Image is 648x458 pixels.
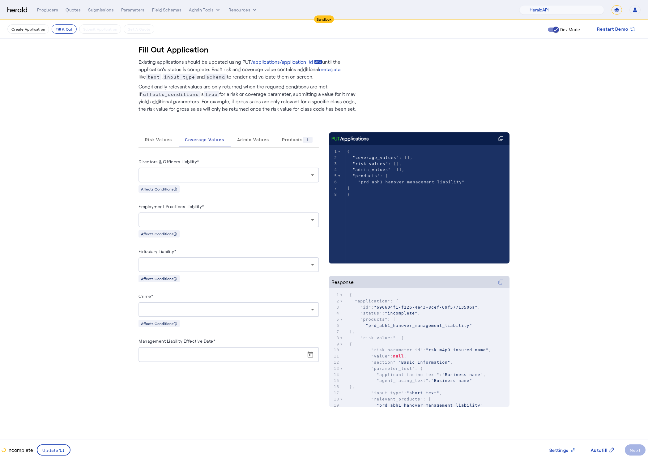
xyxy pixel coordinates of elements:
[139,249,176,254] label: Fiduciary Liability*
[331,135,340,142] span: PUT
[329,359,340,366] div: 12
[124,24,154,34] button: Get A Quote
[371,360,396,365] span: "section"
[139,230,180,238] div: Affects Conditions
[329,390,340,396] div: 17
[282,137,313,143] span: Products
[407,391,439,395] span: "short_text"
[237,138,269,142] span: Admin Values
[139,159,199,164] label: Directors & Officers Liability*
[374,305,477,310] span: "690604f1-f226-4e43-8cef-69f57713506a"
[329,173,338,179] div: 5
[152,7,182,13] div: Field Schemas
[329,292,340,298] div: 1
[366,323,472,328] span: "prd_abh1_hanover_management_liability"
[353,173,380,178] span: "products"
[360,305,371,310] span: "id"
[303,137,313,143] div: 1
[353,167,391,172] span: "admin_values"
[360,336,396,340] span: "risk_values"
[37,7,58,13] div: Producers
[347,167,404,172] span: : [],
[347,173,388,178] span: : [
[353,155,399,160] span: "coverage_values"
[121,7,145,13] div: Parameters
[349,366,423,371] span: : {
[347,186,350,190] span: ]
[42,447,59,453] span: Update
[142,91,200,97] span: affects_conditions
[139,204,204,209] label: Employment Practices Liability*
[7,7,27,13] img: Herald Logo
[591,447,607,453] span: Autofill
[347,149,350,154] span: {
[139,275,180,282] div: Affects Conditions
[66,7,81,13] div: Quotes
[329,276,509,395] herald-code-block: Response
[358,180,464,184] span: "prd_abh1_hanover_management_liability"
[360,317,387,322] span: "products"
[353,161,388,166] span: "risk_values"
[329,316,340,323] div: 5
[426,348,488,352] span: "rsk_m4p9_insured_name"
[349,305,480,310] span: : ,
[329,341,340,347] div: 9
[329,396,340,402] div: 18
[329,191,338,198] div: 8
[349,299,399,303] span: : {
[349,311,420,315] span: : ,
[139,293,153,299] label: Crime*
[37,444,70,456] button: Update
[349,293,352,297] span: {
[329,347,340,353] div: 10
[349,336,404,340] span: : [
[349,317,396,322] span: : [
[329,185,338,191] div: 7
[329,310,340,316] div: 4
[586,444,620,456] button: Autofill
[329,298,340,304] div: 2
[228,7,258,13] button: Resources dropdown menu
[205,74,227,80] span: schema
[349,329,355,334] span: ],
[329,372,340,378] div: 14
[349,378,472,383] span: :
[360,311,382,315] span: "status"
[329,335,340,341] div: 8
[329,366,340,372] div: 13
[442,372,483,377] span: "Business name"
[355,299,390,303] span: "application"
[139,320,180,327] div: Affects Conditions
[329,402,340,409] div: 19
[329,167,338,173] div: 4
[163,74,197,80] span: input_type
[329,161,338,167] div: 3
[139,45,209,54] h3: Fill Out Application
[349,391,442,395] span: : ,
[349,397,431,401] span: : [
[371,397,423,401] span: "relevant_products"
[544,444,581,456] button: Settings
[329,384,340,390] div: 16
[331,278,354,286] div: Response
[592,24,641,35] button: Restart Demo
[399,360,450,365] span: "Basic Information"
[431,378,472,383] span: "Business name"
[329,353,340,359] div: 11
[329,304,340,310] div: 3
[347,192,350,197] span: }
[349,360,453,365] span: : ,
[371,391,404,395] span: "input_type"
[329,148,338,155] div: 1
[371,366,415,371] span: "parameter_text"
[52,24,76,34] button: Fill it Out
[303,347,318,362] button: Open calendar
[349,384,355,389] span: },
[349,348,491,352] span: : ,
[88,7,114,13] div: Submissions
[377,372,439,377] span: "applicant_facing_text"
[347,155,413,160] span: : [],
[377,378,428,383] span: "agent_facing_text"
[251,58,322,66] a: /applications/application_id
[549,447,569,453] span: Settings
